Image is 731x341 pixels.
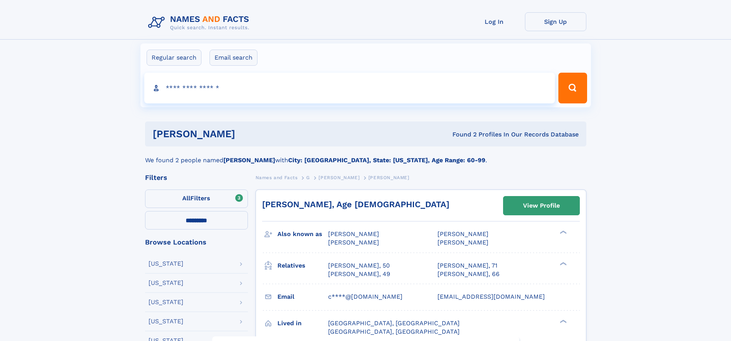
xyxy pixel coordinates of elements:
[558,230,567,235] div: ❯
[328,261,390,270] a: [PERSON_NAME], 50
[523,197,560,215] div: View Profile
[277,317,328,330] h3: Lived in
[145,190,248,208] label: Filters
[277,290,328,303] h3: Email
[306,175,310,180] span: G
[328,239,379,246] span: [PERSON_NAME]
[437,270,500,278] a: [PERSON_NAME], 66
[223,156,275,164] b: [PERSON_NAME]
[464,12,525,31] a: Log In
[210,50,257,66] label: Email search
[503,196,579,215] a: View Profile
[149,299,183,305] div: [US_STATE]
[262,200,449,209] a: [PERSON_NAME], Age [DEMOGRAPHIC_DATA]
[558,319,567,324] div: ❯
[525,12,586,31] a: Sign Up
[328,319,460,327] span: [GEOGRAPHIC_DATA], [GEOGRAPHIC_DATA]
[147,50,201,66] label: Regular search
[437,293,545,300] span: [EMAIL_ADDRESS][DOMAIN_NAME]
[277,228,328,241] h3: Also known as
[153,129,344,139] h1: [PERSON_NAME]
[344,130,579,139] div: Found 2 Profiles In Our Records Database
[277,259,328,272] h3: Relatives
[558,261,567,266] div: ❯
[182,195,190,202] span: All
[144,73,555,103] input: search input
[328,328,460,335] span: [GEOGRAPHIC_DATA], [GEOGRAPHIC_DATA]
[368,175,409,180] span: [PERSON_NAME]
[145,12,256,33] img: Logo Names and Facts
[145,146,586,165] div: We found 2 people named with .
[149,318,183,324] div: [US_STATE]
[558,73,587,103] button: Search Button
[145,174,248,181] div: Filters
[318,173,360,182] a: [PERSON_NAME]
[149,261,183,267] div: [US_STATE]
[328,270,390,278] a: [PERSON_NAME], 49
[328,230,379,238] span: [PERSON_NAME]
[306,173,310,182] a: G
[437,230,488,238] span: [PERSON_NAME]
[437,261,497,270] a: [PERSON_NAME], 71
[437,239,488,246] span: [PERSON_NAME]
[288,156,485,164] b: City: [GEOGRAPHIC_DATA], State: [US_STATE], Age Range: 60-99
[318,175,360,180] span: [PERSON_NAME]
[145,239,248,246] div: Browse Locations
[256,173,298,182] a: Names and Facts
[149,280,183,286] div: [US_STATE]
